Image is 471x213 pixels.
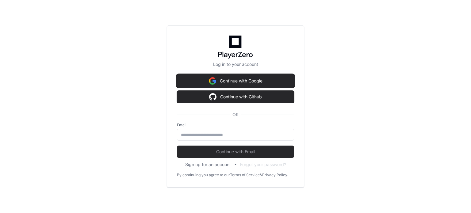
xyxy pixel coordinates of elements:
label: Email [177,123,294,127]
span: Continue with Email [177,149,294,155]
a: Terms of Service [230,173,260,177]
img: Sign in with google [209,91,216,103]
a: Privacy Policy. [262,173,288,177]
button: Continue with Email [177,146,294,158]
button: Forgot your password? [240,162,286,168]
div: & [260,173,262,177]
span: OR [230,112,241,118]
button: Continue with Google [177,75,294,87]
div: By continuing you agree to our [177,173,230,177]
button: Sign up for an account [185,162,231,168]
img: Sign in with google [209,75,216,87]
p: Log in to your account [177,61,294,67]
button: Continue with Github [177,91,294,103]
